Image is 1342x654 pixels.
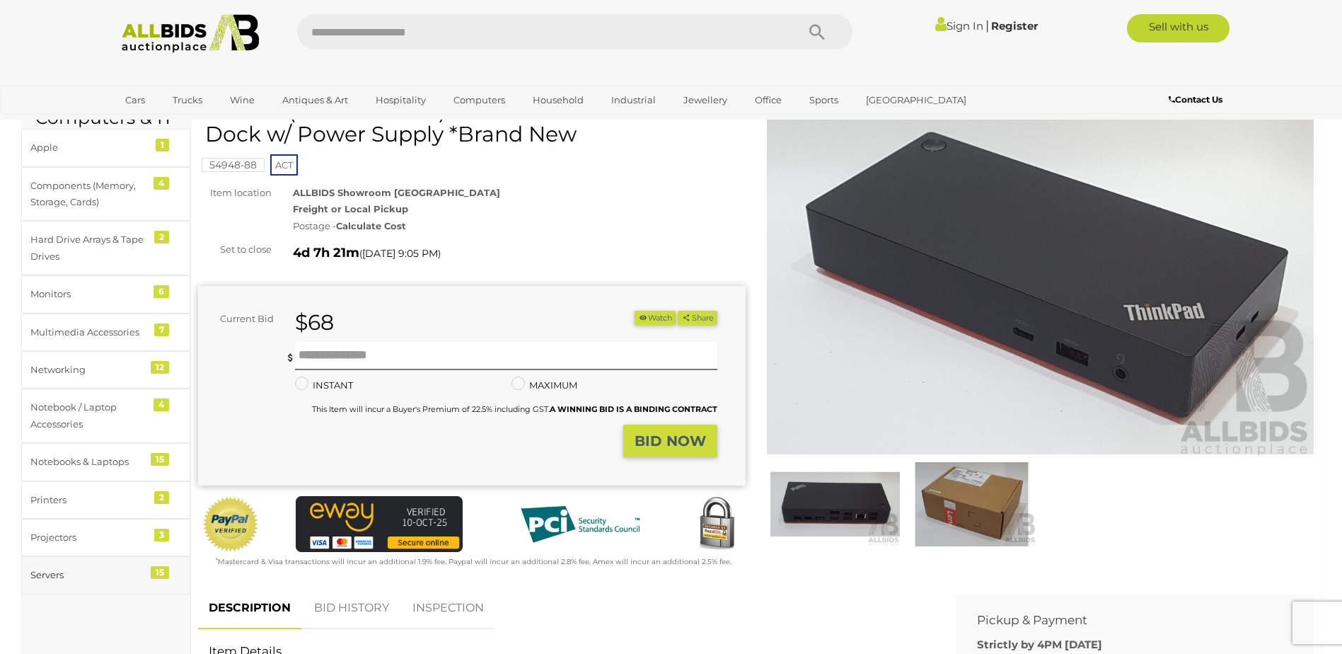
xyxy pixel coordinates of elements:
[21,519,190,556] a: Projectors 3
[767,106,1314,459] img: Lenovo (40AY0090AU) ThinkPad Universal USB-C Dock w/ Power Supply *Brand New
[21,314,190,351] a: Multimedia Accessories 7
[202,158,265,172] mark: 54948-88
[746,88,791,112] a: Office
[295,309,334,335] strong: $68
[635,311,676,326] button: Watch
[524,88,593,112] a: Household
[511,377,577,394] label: MAXIMUM
[30,178,147,211] div: Components (Memory, Storage, Cards)
[857,88,976,112] a: [GEOGRAPHIC_DATA]
[303,587,400,629] a: BID HISTORY
[154,177,169,190] div: 4
[366,88,435,112] a: Hospitality
[30,139,147,156] div: Apple
[154,398,169,411] div: 4
[21,389,190,443] a: Notebook / Laptop Accessories 4
[30,454,147,470] div: Notebooks & Laptops
[21,481,190,519] a: Printers 2
[151,566,169,579] div: 15
[21,556,190,594] a: Servers 15
[202,496,260,553] img: Official PayPal Seal
[198,311,284,327] div: Current Bid
[198,587,301,629] a: DESCRIPTION
[635,432,706,449] strong: BID NOW
[293,218,746,234] div: Postage -
[30,492,147,508] div: Printers
[154,231,169,243] div: 2
[163,88,212,112] a: Trucks
[293,245,359,260] strong: 4d 7h 21m
[800,88,848,112] a: Sports
[359,248,441,259] span: ( )
[151,361,169,374] div: 12
[21,443,190,481] a: Notebooks & Laptops 15
[1169,94,1222,105] b: Contact Us
[1169,92,1226,108] a: Contact Us
[293,203,408,214] strong: Freight or Local Pickup
[635,311,676,326] li: Watch this item
[154,491,169,504] div: 2
[21,167,190,222] a: Components (Memory, Storage, Cards) 4
[216,557,731,566] small: Mastercard & Visa transactions will incur an additional 1.9% fee. Paypal will incur an additional...
[30,324,147,340] div: Multimedia Accessories
[935,19,983,33] a: Sign In
[30,567,147,583] div: Servers
[154,323,169,336] div: 7
[444,88,514,112] a: Computers
[336,220,406,231] strong: Calculate Cost
[293,187,500,198] strong: ALLBIDS Showroom [GEOGRAPHIC_DATA]
[221,88,264,112] a: Wine
[623,425,717,458] button: BID NOW
[402,587,494,629] a: INSPECTION
[30,399,147,432] div: Notebook / Laptop Accessories
[509,496,651,553] img: PCI DSS compliant
[977,614,1271,627] h2: Pickup & Payment
[114,14,267,53] img: Allbids.com.au
[187,241,282,258] div: Set to close
[550,404,717,414] b: A WINNING BID IS A BINDING CONTRACT
[21,351,190,389] a: Networking 12
[678,311,717,326] button: Share
[187,185,282,201] div: Item location
[156,139,169,151] div: 1
[21,275,190,313] a: Monitors 6
[205,99,742,146] h1: Lenovo (40AY0090AU) ThinkPad Universal USB-C Dock w/ Power Supply *Brand New
[30,362,147,378] div: Networking
[907,462,1036,546] img: Lenovo (40AY0090AU) ThinkPad Universal USB-C Dock w/ Power Supply *Brand New
[35,108,176,128] h2: Computers & IT
[1127,14,1230,42] a: Sell with us
[312,404,717,414] small: This Item will incur a Buyer's Premium of 22.5% including GST.
[116,88,154,112] a: Cars
[296,496,463,552] img: eWAY Payment Gateway
[782,14,852,50] button: Search
[270,154,298,176] span: ACT
[688,496,745,553] img: Secured by Rapid SSL
[151,453,169,466] div: 15
[154,529,169,541] div: 3
[21,221,190,275] a: Hard Drive Arrays & Tape Drives 2
[985,18,989,33] span: |
[30,529,147,546] div: Projectors
[30,231,147,265] div: Hard Drive Arrays & Tape Drives
[991,19,1038,33] a: Register
[202,159,265,171] a: 54948-88
[30,286,147,302] div: Monitors
[21,129,190,166] a: Apple 1
[977,638,1102,651] b: Strictly by 4PM [DATE]
[602,88,665,112] a: Industrial
[770,462,900,546] img: Lenovo (40AY0090AU) ThinkPad Universal USB-C Dock w/ Power Supply *Brand New
[295,377,353,394] label: INSTANT
[273,88,357,112] a: Antiques & Art
[674,88,736,112] a: Jewellery
[154,285,169,298] div: 6
[362,247,438,260] span: [DATE] 9:05 PM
